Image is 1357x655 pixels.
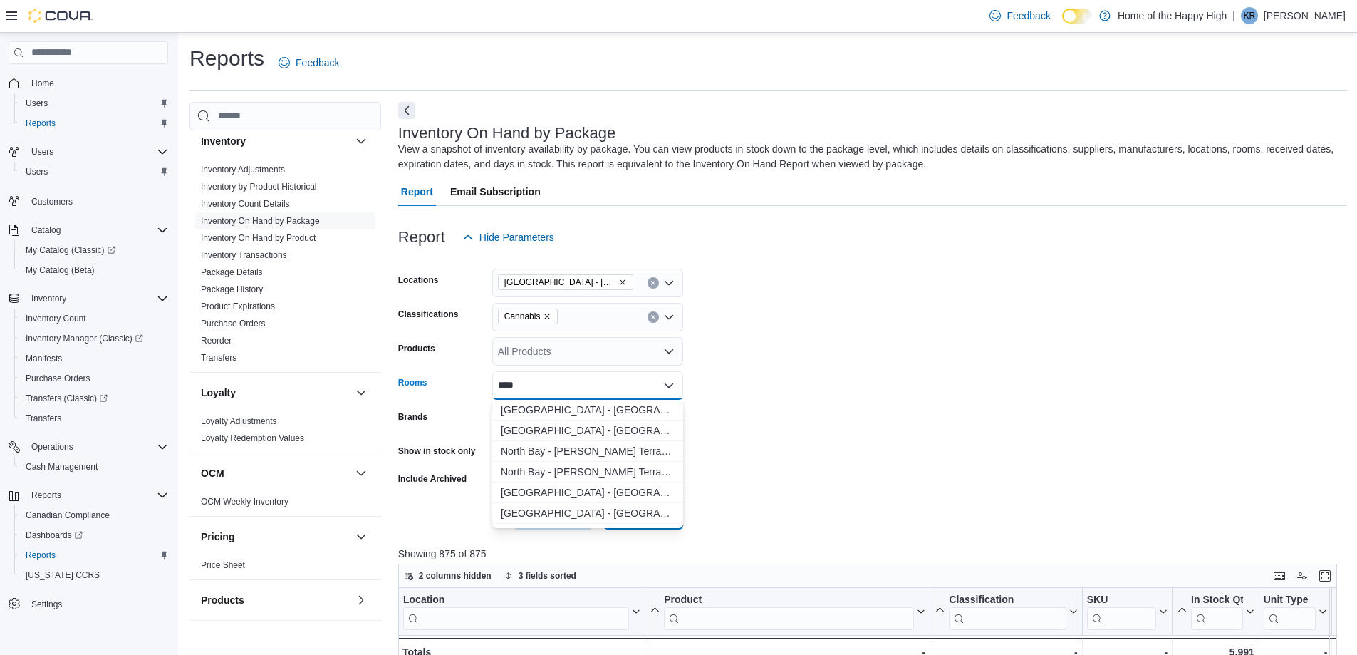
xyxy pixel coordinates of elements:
a: Loyalty Adjustments [201,416,277,426]
a: Package Details [201,267,263,277]
button: Clear input [648,277,659,289]
span: Inventory Manager (Classic) [20,330,168,347]
span: Transfers [201,352,236,363]
p: Showing 875 of 875 [398,547,1347,561]
button: Keyboard shortcuts [1271,567,1288,584]
span: Purchase Orders [26,373,90,384]
span: Loyalty Adjustments [201,416,277,427]
button: Products [201,593,350,607]
a: Loyalty Redemption Values [201,433,304,443]
div: Pricing [189,557,381,579]
button: 3 fields sorted [499,567,582,584]
span: 2 columns hidden [419,570,492,582]
a: Inventory Count [20,310,92,327]
h3: OCM [201,466,224,480]
h3: Report [398,229,445,246]
label: Locations [398,274,439,286]
h3: Pricing [201,530,234,544]
a: Inventory Manager (Classic) [14,329,174,349]
div: Product [664,594,914,607]
span: Hide Parameters [479,230,554,244]
a: Reorder [201,336,232,346]
a: Settings [26,596,68,613]
button: Next [398,102,415,119]
span: Reorder [201,335,232,346]
button: North Battleford - Elkadri Plaza - Fire & Flower - Sellable [492,421,683,441]
label: Include Archived [398,473,467,485]
button: Users [14,93,174,113]
a: Feedback [273,48,345,77]
span: Inventory On Hand by Product [201,232,316,244]
div: Inventory [189,161,381,372]
button: OCM [353,465,370,482]
span: Product Expirations [201,301,275,312]
a: Dashboards [14,525,174,545]
div: In Stock Qty [1191,594,1243,607]
button: Pricing [353,528,370,545]
button: Transfers [14,408,174,428]
div: Classification [949,594,1066,630]
span: [GEOGRAPHIC_DATA] - [GEOGRAPHIC_DATA][PERSON_NAME] - Fire & Flower - Non-Sellable [501,485,675,500]
span: Email Subscription [450,177,541,206]
button: 2 columns hidden [399,567,497,584]
a: Inventory by Product Historical [201,182,317,192]
span: Inventory [26,290,168,307]
span: Report [401,177,433,206]
button: North Bay - Thibeault Terrace - Fire & Flower - Non-Sellable [492,441,683,462]
div: In Stock Qty [1191,594,1243,630]
span: Manifests [20,350,168,367]
button: Reports [26,487,67,504]
button: Catalog [26,222,66,239]
span: Dashboards [26,530,83,541]
a: Inventory Transactions [201,250,287,260]
button: My Catalog (Beta) [14,260,174,280]
img: Cova [28,9,93,23]
button: [US_STATE] CCRS [14,565,174,585]
button: Unit Type [1264,594,1328,630]
span: Price Sheet [201,559,245,571]
a: Inventory Count Details [201,199,290,209]
span: Canadian Compliance [26,510,110,521]
span: Settings [26,595,168,613]
button: Canadian Compliance [14,505,174,525]
button: Reports [14,545,174,565]
button: Product [650,594,925,630]
button: OCM [201,466,350,480]
button: Location [403,594,640,630]
span: Transfers [20,410,168,427]
span: Transfers [26,413,61,424]
a: Cash Management [20,458,103,475]
span: My Catalog (Classic) [26,244,115,256]
a: Purchase Orders [20,370,96,387]
button: Users [3,142,174,162]
button: Remove North Battleford - Elkadri Plaza - Fire & Flower from selection in this group [618,278,627,287]
span: Canadian Compliance [20,507,168,524]
button: Inventory Count [14,309,174,329]
button: Inventory [201,134,350,148]
span: Reports [26,118,56,129]
button: Classification [935,594,1077,630]
span: Inventory [31,293,66,304]
a: Product Expirations [201,301,275,311]
span: Inventory Manager (Classic) [26,333,143,344]
div: Location [403,594,629,607]
button: Reports [3,485,174,505]
button: Open list of options [663,311,675,323]
a: Transfers [201,353,236,363]
a: Package History [201,284,263,294]
h3: Inventory On Hand by Package [398,125,616,142]
a: OCM Weekly Inventory [201,497,288,507]
button: Inventory [353,133,370,150]
button: Loyalty [201,386,350,400]
button: Catalog [3,220,174,240]
a: My Catalog (Classic) [14,240,174,260]
span: Cannabis [504,309,541,324]
span: Purchase Orders [20,370,168,387]
span: Home [31,78,54,89]
span: [GEOGRAPHIC_DATA] - [GEOGRAPHIC_DATA] - Fire & Flower - Non-Sellable [501,403,675,417]
button: Clear input [648,311,659,323]
a: Reports [20,115,61,132]
a: Dashboards [20,527,88,544]
h3: Inventory [201,134,246,148]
